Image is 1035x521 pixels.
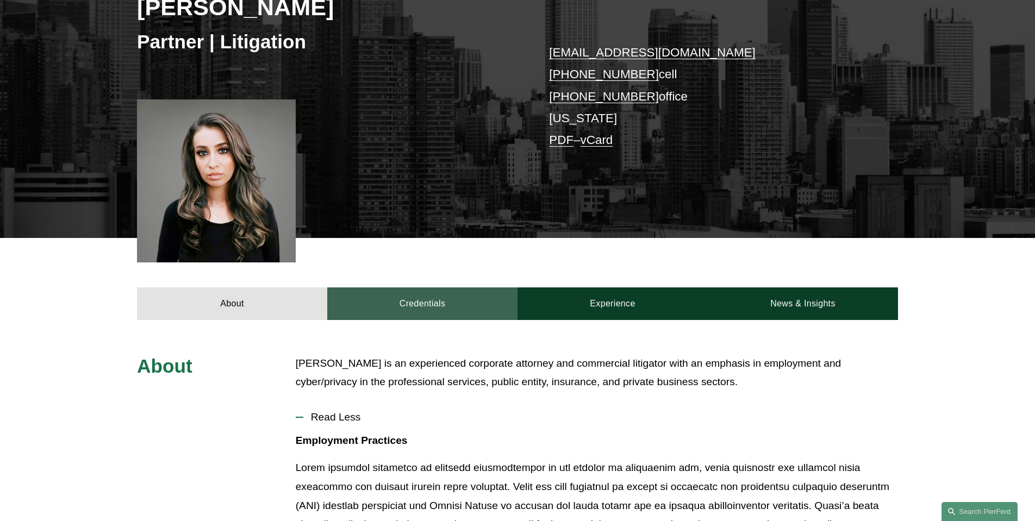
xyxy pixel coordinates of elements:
[296,403,898,431] button: Read Less
[708,287,898,320] a: News & Insights
[549,46,755,59] a: [EMAIL_ADDRESS][DOMAIN_NAME]
[549,133,573,147] a: PDF
[327,287,517,320] a: Credentials
[296,354,898,392] p: [PERSON_NAME] is an experienced corporate attorney and commercial litigator with an emphasis in e...
[137,355,192,376] span: About
[137,30,517,54] h3: Partner | Litigation
[581,133,613,147] a: vCard
[517,287,708,320] a: Experience
[549,90,659,103] a: [PHONE_NUMBER]
[942,502,1018,521] a: Search this site
[137,287,327,320] a: About
[303,411,898,423] span: Read Less
[549,67,659,81] a: [PHONE_NUMBER]
[296,435,408,446] strong: Employment Practices
[549,42,866,152] p: cell office [US_STATE] –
